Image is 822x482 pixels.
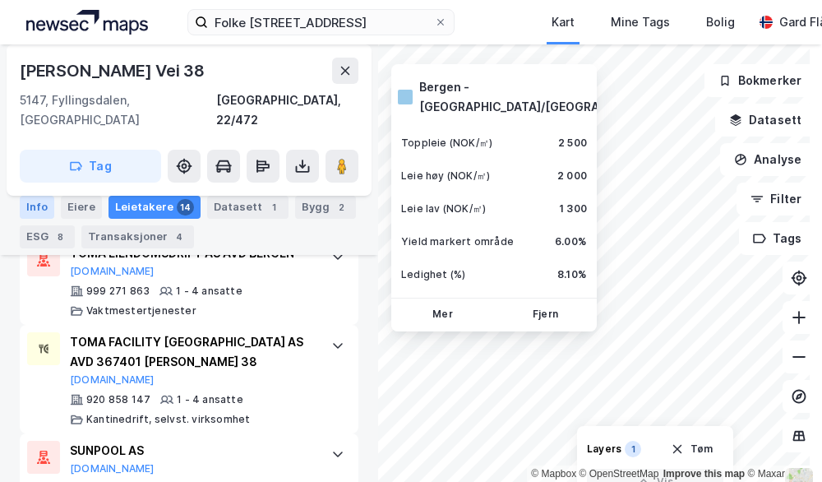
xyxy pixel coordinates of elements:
[720,143,815,176] button: Analyse
[401,202,486,216] div: Leie lav (NOK/㎡)
[739,222,815,255] button: Tags
[419,77,667,117] div: Bergen - [GEOGRAPHIC_DATA]/[GEOGRAPHIC_DATA]
[395,302,491,328] button: Mer
[497,302,593,328] button: Fjern
[86,285,150,298] div: 999 271 863
[625,441,641,457] div: 1
[70,265,155,278] button: [DOMAIN_NAME]
[20,196,54,219] div: Info
[207,196,289,219] div: Datasett
[295,196,356,219] div: Bygg
[177,393,243,406] div: 1 - 4 ansatte
[20,58,208,84] div: [PERSON_NAME] Vei 38
[70,462,155,475] button: [DOMAIN_NAME]
[86,393,150,406] div: 920 858 147
[26,10,148,35] img: logo.a4113a55bc3d86da70a041830d287a7e.svg
[401,235,514,248] div: Yield markert område
[70,441,315,461] div: SUNPOOL AS
[266,199,282,216] div: 1
[555,235,587,248] div: 6.00%
[81,225,194,248] div: Transaksjoner
[706,12,735,32] div: Bolig
[557,268,587,281] div: 8.10%
[558,137,587,150] div: 2 500
[704,64,815,97] button: Bokmerker
[86,413,250,426] div: Kantinedrift, selvst. virksomhet
[176,285,242,298] div: 1 - 4 ansatte
[70,373,155,387] button: [DOMAIN_NAME]
[740,403,822,482] div: Kontrollprogram for chat
[20,150,161,183] button: Tag
[531,468,576,480] a: Mapbox
[401,137,492,150] div: Toppleie (NOK/㎡)
[580,468,659,480] a: OpenStreetMap
[86,304,196,317] div: Vaktmestertjenester
[715,104,815,137] button: Datasett
[20,225,75,248] div: ESG
[663,468,745,480] a: Improve this map
[740,403,822,482] iframe: Chat Widget
[557,169,587,183] div: 2 000
[177,199,194,216] div: 14
[587,443,621,456] div: Layers
[401,268,465,281] div: Ledighet (%)
[70,332,315,372] div: TOMA FACILITY [GEOGRAPHIC_DATA] AS AVD 367401 [PERSON_NAME] 38
[109,196,201,219] div: Leietakere
[552,12,575,32] div: Kart
[611,12,670,32] div: Mine Tags
[660,436,723,462] button: Tøm
[52,229,68,245] div: 8
[333,199,349,216] div: 2
[61,196,102,219] div: Eiere
[401,169,490,183] div: Leie høy (NOK/㎡)
[171,229,187,245] div: 4
[208,10,434,35] input: Søk på adresse, matrikkel, gårdeiere, leietakere eller personer
[20,90,216,130] div: 5147, Fyllingsdalen, [GEOGRAPHIC_DATA]
[559,202,587,216] div: 1 300
[216,90,358,130] div: [GEOGRAPHIC_DATA], 22/472
[737,183,815,216] button: Filter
